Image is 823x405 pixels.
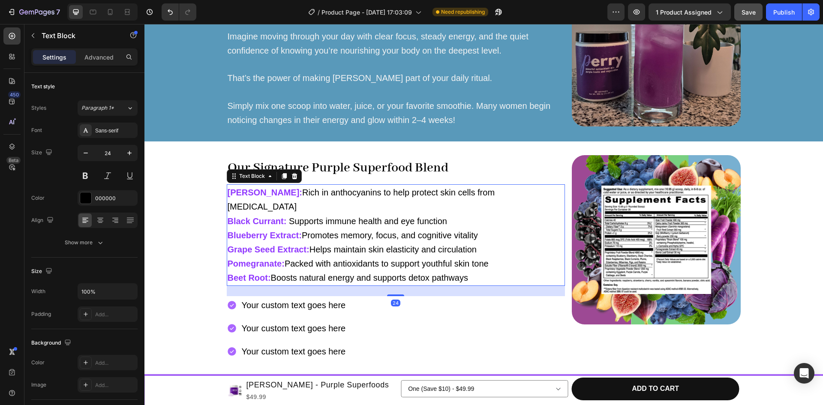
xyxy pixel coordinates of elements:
span: Save [742,9,756,16]
div: Your custom text goes here [96,272,203,290]
div: Align [31,215,55,226]
span: Helps maintain skin elasticity and circulation [165,221,332,230]
div: Text Block [93,148,122,156]
div: Add... [95,381,135,389]
span: Promotes memory, focus, and cognitive vitality [157,207,333,216]
span: Need republishing [441,8,485,16]
div: ADD TO CART [487,359,535,371]
strong: Black Currant: [83,192,142,202]
div: Text style [31,83,55,90]
div: Width [31,288,45,295]
div: Color [31,194,45,202]
div: Add... [95,359,135,367]
iframe: Design area [144,24,823,405]
button: Save [734,3,763,21]
button: 1 product assigned [649,3,731,21]
span: 1 product assigned [656,8,712,17]
div: Size [31,147,54,159]
span: Rich in anthocyanins to help protect skin cells from [MEDICAL_DATA] [83,164,351,187]
p: 7 [56,7,60,17]
span: Product Page - [DATE] 17:03:09 [321,8,412,17]
strong: Beet Root: [83,249,126,258]
button: 7 [3,3,64,21]
div: Image [31,381,46,389]
div: Beta [6,157,21,164]
span: Paragraph 1* [81,104,114,112]
span: That’s the power of making [PERSON_NAME] part of your daily ritual. [83,49,348,59]
div: Sans-serif [95,127,135,135]
div: Undo/Redo [162,3,196,21]
p: Advanced [84,53,114,62]
span: Imagine moving through your day with clear focus, steady energy, and the quiet confidence of know... [83,8,384,31]
button: ADD TO CART [427,354,595,376]
p: Text Block [42,30,114,41]
strong: Grape Seed Extract: [83,221,165,230]
button: Paragraph 1* [78,100,138,116]
div: Open Intercom Messenger [794,363,814,384]
div: Color [31,359,45,366]
div: Add... [95,311,135,318]
span: Packed with antioxidants to support youthful skin tone [140,235,344,244]
strong: Our Signature Purple Superfood Blend [83,136,304,152]
div: Font [31,126,42,134]
input: Auto [78,284,137,299]
div: 450 [8,91,21,98]
p: Settings [42,53,66,62]
div: Show more [65,238,105,247]
div: Your custom text goes here [96,318,203,336]
div: 24 [246,276,256,282]
img: 1000mg_1_-min.jpg [427,131,597,300]
strong: [PERSON_NAME]: [83,164,158,173]
span: Simply mix one scoop into water, juice, or your favorite smoothie. Many women begin noticing chan... [83,77,406,101]
span: / [318,8,320,17]
button: Publish [766,3,802,21]
div: 000000 [95,195,135,202]
button: Show more [31,235,138,250]
div: Publish [773,8,795,17]
div: Size [31,266,54,277]
div: Styles [31,104,46,112]
span: Supports immune health and eye function [142,192,303,202]
span: Boosts natural energy and supports detox pathways [126,249,324,258]
div: Background [31,337,73,349]
div: Padding [31,310,51,318]
div: Your custom text goes here [96,295,203,313]
strong: Pomegranate: [83,235,140,244]
strong: Blueberry Extract: [83,207,157,216]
